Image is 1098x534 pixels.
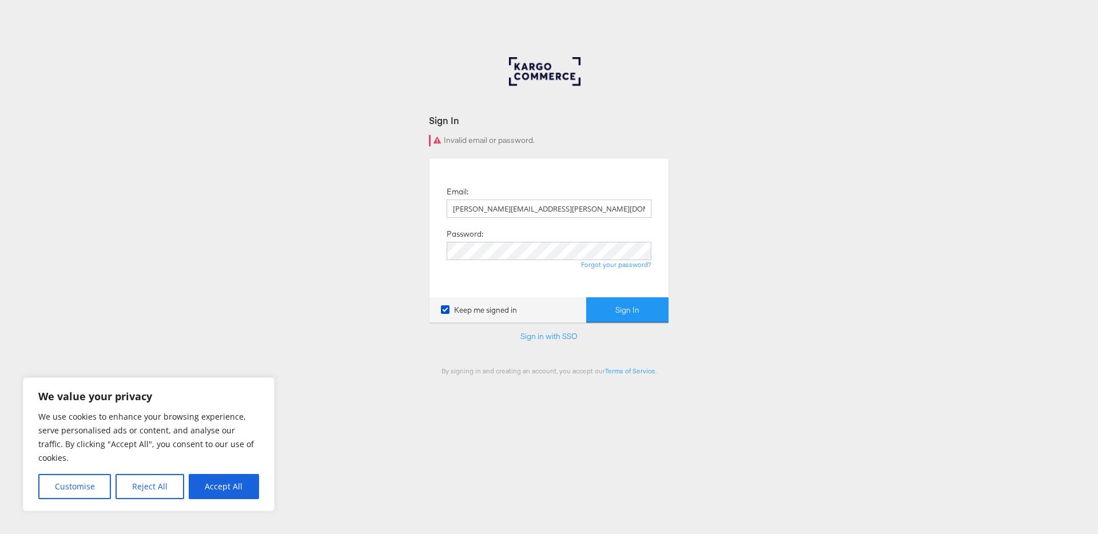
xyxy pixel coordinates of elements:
button: Sign In [586,297,669,323]
label: Email: [447,186,468,197]
input: Email [447,200,651,218]
button: Accept All [189,474,259,499]
p: We use cookies to enhance your browsing experience, serve personalised ads or content, and analys... [38,410,259,465]
button: Reject All [116,474,184,499]
button: Customise [38,474,111,499]
a: Terms of Service [605,366,655,375]
div: Invalid email or password. [429,135,669,146]
div: We value your privacy [23,377,274,511]
a: Forgot your password? [581,260,651,269]
label: Password: [447,229,483,240]
div: Sign In [429,114,669,127]
label: Keep me signed in [441,305,517,316]
div: By signing in and creating an account, you accept our . [429,366,669,375]
p: We value your privacy [38,389,259,403]
a: Sign in with SSO [520,331,578,341]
